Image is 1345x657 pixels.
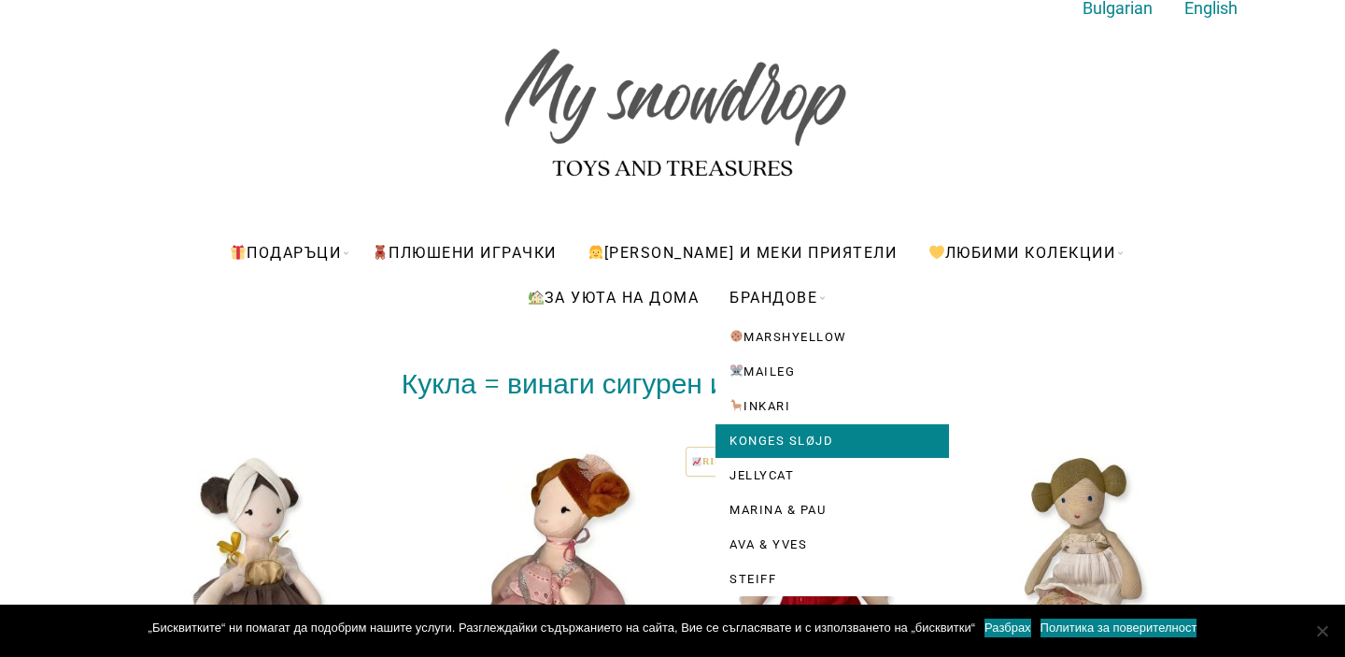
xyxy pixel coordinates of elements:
[216,230,355,275] a: Подаръци
[529,290,544,305] img: 🏡
[913,230,1129,275] a: Любими Колекции
[730,399,743,411] img: 🦙
[358,230,571,275] a: ПЛЮШЕНИ ИГРАЧКИ
[514,275,714,320] a: За уюта на дома
[715,493,949,527] a: Marina & Pau
[495,15,850,193] img: My snowdrop
[231,245,246,260] img: 🎁
[149,619,975,637] span: „Бисквитките“ ни помагат да подобрим нашите услуги. Разглеждайки съдържанието на сайта, Вие се съ...
[715,355,949,389] a: Maileg
[730,364,743,377] img: 🐭
[715,275,831,320] a: БРАНДОВЕ
[984,619,1031,637] a: Разбрах
[715,459,949,493] a: Jellycat
[730,330,743,342] img: 🍪
[715,390,949,423] a: INKARI
[715,424,949,458] a: Konges Sløjd
[715,563,949,596] a: STEIFF
[1312,621,1331,640] span: No
[588,245,603,260] img: 👧
[1041,619,1197,637] a: Политика за поверителност
[715,528,949,562] a: Ava & Yves
[715,321,949,354] a: Marshyellow
[929,245,944,260] img: 💛
[373,245,388,260] img: 🧸
[145,371,1200,397] h2: Кукла = винаги сигурен избор за подарък!
[573,230,912,275] a: [PERSON_NAME] и меки приятели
